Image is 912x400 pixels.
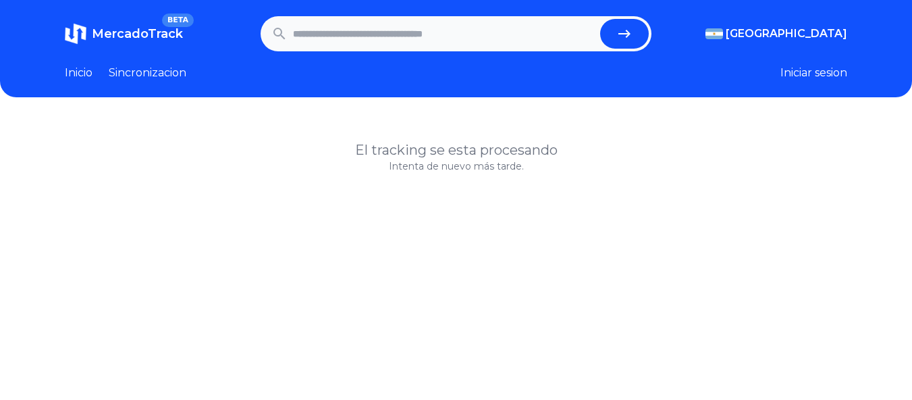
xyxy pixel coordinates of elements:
h1: El tracking se esta procesando [65,141,847,159]
a: Sincronizacion [109,65,186,81]
a: MercadoTrackBETA [65,23,183,45]
p: Intenta de nuevo más tarde. [65,159,847,173]
span: BETA [162,14,194,27]
span: MercadoTrack [92,26,183,41]
img: MercadoTrack [65,23,86,45]
a: Inicio [65,65,92,81]
button: Iniciar sesion [780,65,847,81]
img: Argentina [705,28,723,39]
button: [GEOGRAPHIC_DATA] [705,26,847,42]
span: [GEOGRAPHIC_DATA] [726,26,847,42]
